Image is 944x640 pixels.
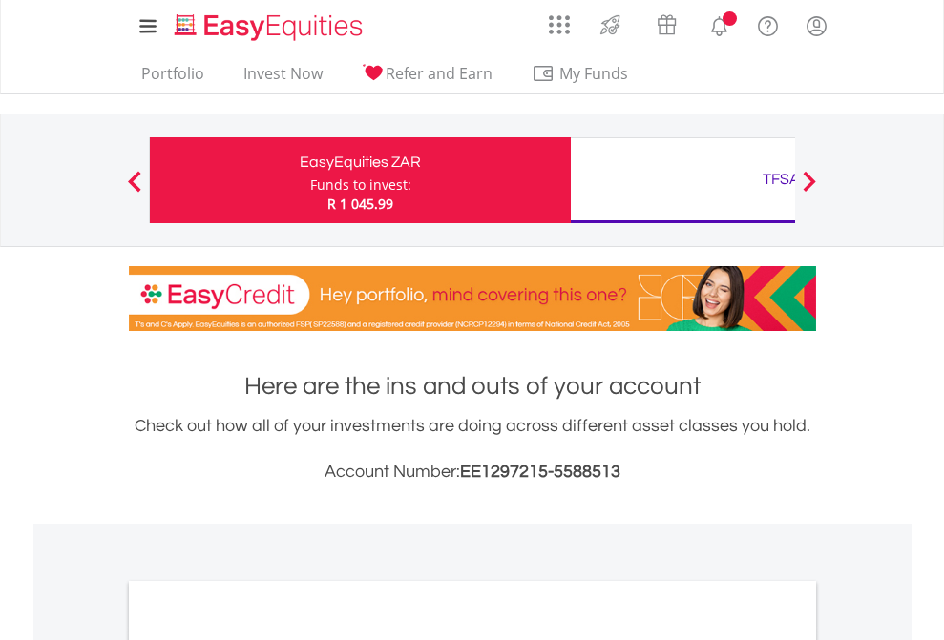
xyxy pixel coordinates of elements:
a: Portfolio [134,64,212,93]
div: EasyEquities ZAR [161,149,559,175]
h1: Here are the ins and outs of your account [129,369,816,403]
a: Invest Now [236,64,330,93]
div: Check out how all of your investments are doing across different asset classes you hold. [129,413,816,485]
button: Next [790,180,829,199]
a: Notifications [695,5,744,43]
span: EE1297215-5588513 [460,463,620,481]
button: Previous [115,180,154,199]
span: My Funds [532,61,657,86]
span: R 1 045.99 [327,195,393,213]
h3: Account Number: [129,459,816,485]
img: vouchers-v2.svg [651,10,682,40]
img: EasyCredit Promotion Banner [129,266,816,331]
img: thrive-v2.svg [595,10,626,40]
a: My Profile [792,5,841,47]
img: grid-menu-icon.svg [549,14,570,35]
div: Funds to invest: [310,175,411,195]
a: AppsGrid [536,5,582,35]
a: Home page [167,5,370,43]
img: EasyEquities_Logo.png [171,11,370,43]
a: Vouchers [639,5,695,40]
a: Refer and Earn [354,64,500,93]
span: Refer and Earn [386,63,493,84]
a: FAQ's and Support [744,5,792,43]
